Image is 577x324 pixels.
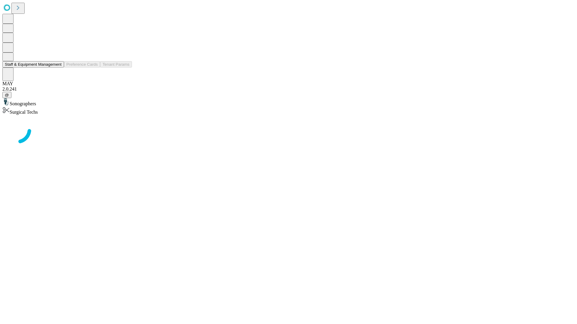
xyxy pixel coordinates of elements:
[2,86,575,92] div: 2.0.241
[100,61,132,67] button: Tenant Params
[5,93,9,97] span: @
[2,81,575,86] div: MAY
[2,92,11,98] button: @
[2,106,575,115] div: Surgical Techs
[64,61,100,67] button: Preference Cards
[2,61,64,67] button: Staff & Equipment Management
[2,98,575,106] div: Sonographers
